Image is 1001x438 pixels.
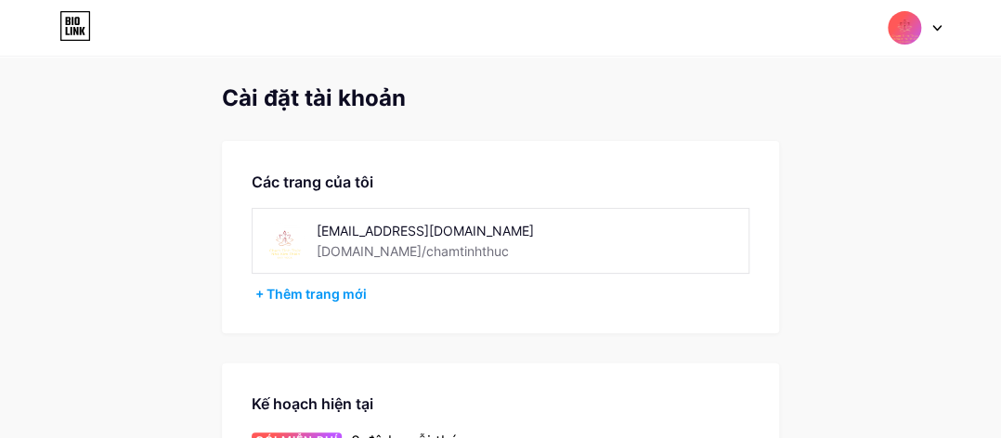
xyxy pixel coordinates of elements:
font: [EMAIL_ADDRESS][DOMAIN_NAME] [317,223,534,238]
img: chamtinhthuc [264,220,305,262]
font: Cài đặt tài khoản [222,84,406,111]
img: Kim Thiên [887,10,922,45]
font: Các trang của tôi [252,173,373,191]
font: Kế hoạch hiện tại [252,394,373,413]
font: + Thêm trang mới [255,286,367,302]
font: [DOMAIN_NAME]/chamtinhthuc [317,243,509,259]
